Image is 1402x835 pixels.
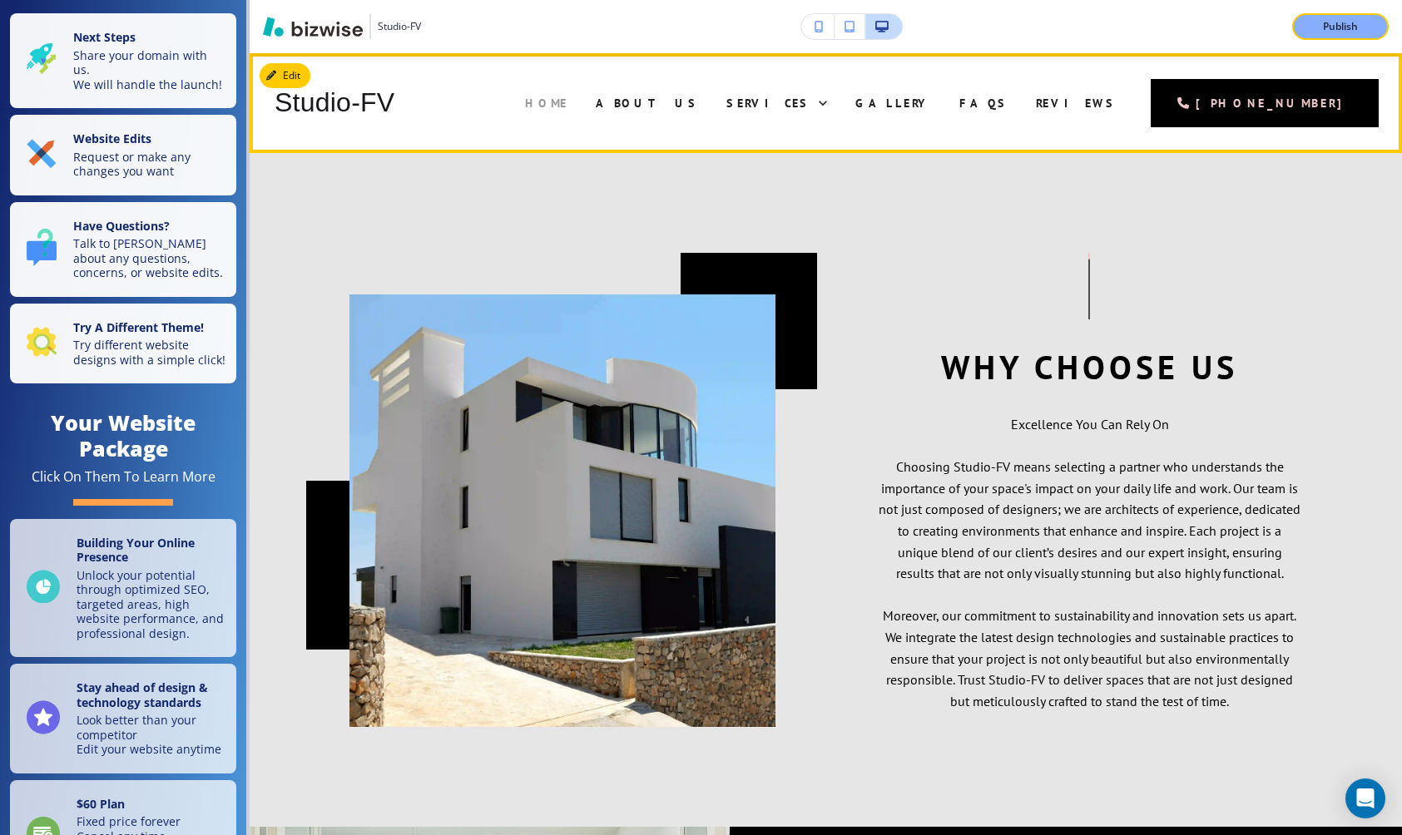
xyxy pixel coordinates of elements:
div: Services [726,95,826,111]
span: Why Choose Us [941,345,1238,388]
strong: Stay ahead of design & technology standards [77,679,208,710]
span: Reviews [1036,96,1117,111]
span: Home [525,96,568,111]
p: Publish [1323,19,1358,34]
span: FAQs [959,96,1008,111]
button: Publish [1292,13,1389,40]
p: Look better than your competitor Edit your website anytime [77,713,226,757]
strong: Have Questions? [73,218,170,234]
p: Try different website designs with a simple click! [73,338,226,367]
strong: $ 60 Plan [77,796,125,812]
button: Next StepsShare your domain with us.We will handle the launch! [10,13,236,108]
h4: Your Website Package [10,410,236,462]
button: Website EditsRequest or make any changes you want [10,115,236,195]
span: Services [726,96,810,111]
strong: Next Steps [73,29,136,45]
strong: Website Edits [73,131,151,146]
button: Studio-FV [263,14,421,39]
span: Moreover, our commitment to sustainability and innovation sets us apart. We integrate the latest ... [883,607,1300,709]
button: Have Questions?Talk to [PERSON_NAME] about any questions, concerns, or website edits. [10,202,236,297]
h3: Studio-FV [378,19,421,34]
img: Bizwise Logo [263,17,363,37]
span: Excellence You Can Rely On [1010,416,1168,432]
div: Click On Them To Learn More [32,468,216,486]
span: About Us [596,96,698,111]
a: [PHONE_NUMBER] [1151,79,1379,127]
div: Open Intercom Messenger [1345,778,1385,818]
button: Edit [260,63,310,88]
span: Gallery [855,96,932,111]
p: Share your domain with us. We will handle the launch! [73,48,226,92]
a: Stay ahead of design & technology standardsLook better than your competitorEdit your website anytime [10,664,236,773]
img: 5a29a3902907fe2aded1e7e56478957d.webp [349,294,775,727]
h4: Studio-FV [275,86,394,120]
button: Try A Different Theme!Try different website designs with a simple click! [10,304,236,384]
strong: Try A Different Theme! [73,319,204,335]
p: Talk to [PERSON_NAME] about any questions, concerns, or website edits. [73,236,226,280]
a: Building Your Online PresenceUnlock your potential through optimized SEO, targeted areas, high we... [10,519,236,658]
p: Unlock your potential through optimized SEO, targeted areas, high website performance, and profes... [77,568,226,641]
span: Choosing Studio-FV means selecting a partner who understands the importance of your space's impac... [879,458,1304,581]
p: Request or make any changes you want [73,150,226,179]
strong: Building Your Online Presence [77,535,195,566]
